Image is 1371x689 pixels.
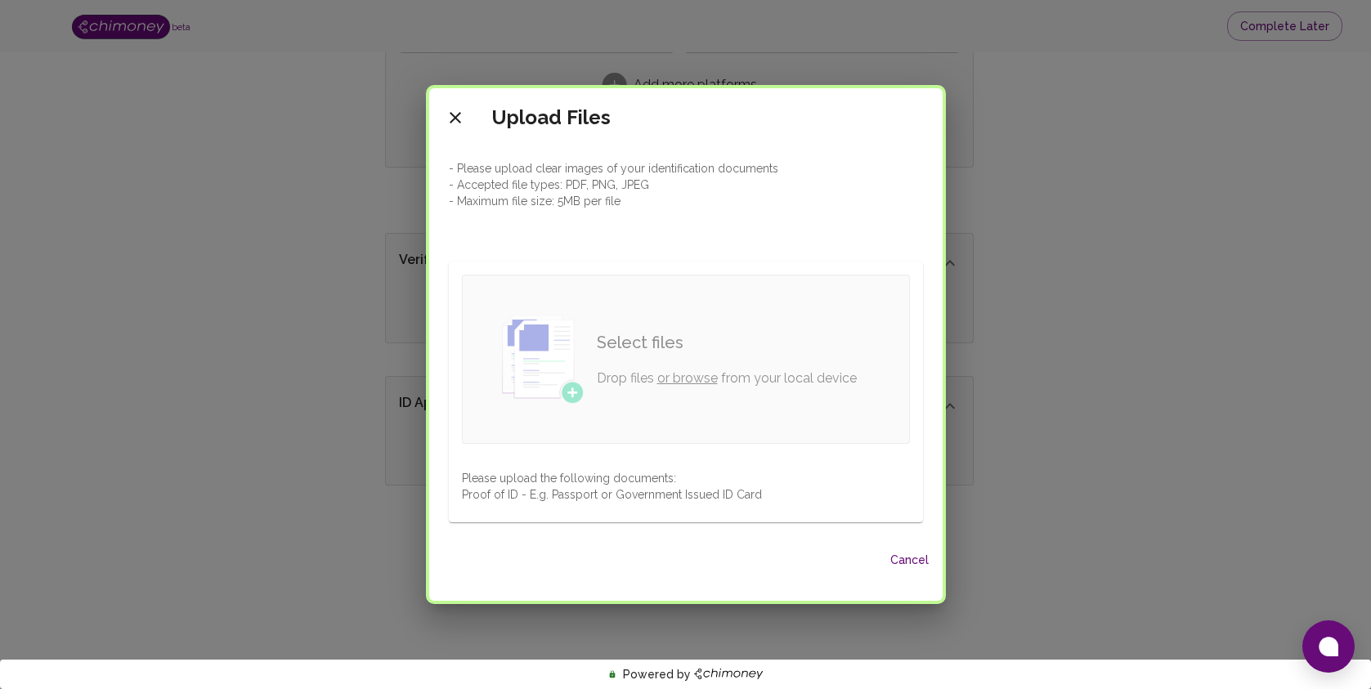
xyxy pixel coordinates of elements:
h5: Upload Files [491,105,611,131]
p: - Please upload clear images of your identification documents [449,160,923,177]
p: Please upload the following documents: [462,470,910,486]
p: - Maximum file size: 5MB per file [449,193,923,209]
button: Cancel [884,545,936,575]
h6: Select files [597,329,857,356]
button: close [439,101,472,134]
button: Open chat window [1302,620,1355,673]
a: or browse [657,370,718,386]
p: Proof of ID - E.g. Passport or Government Issued ID Card [462,486,910,503]
img: Select file [502,315,584,404]
p: - Accepted file types: PDF, PNG, JPEG [449,177,923,193]
p: Drop files from your local device [597,369,857,388]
